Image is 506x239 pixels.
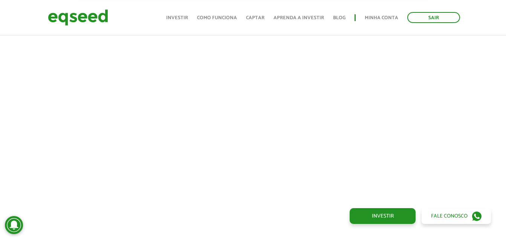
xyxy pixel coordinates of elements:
a: Aprenda a investir [274,15,324,20]
a: Minha conta [365,15,398,20]
a: Investir [166,15,188,20]
a: Investir [350,208,416,224]
a: Fale conosco [422,208,491,224]
a: Sair [407,12,460,23]
img: EqSeed [48,8,108,27]
a: Blog [333,15,345,20]
a: Captar [246,15,264,20]
a: Como funciona [197,15,237,20]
